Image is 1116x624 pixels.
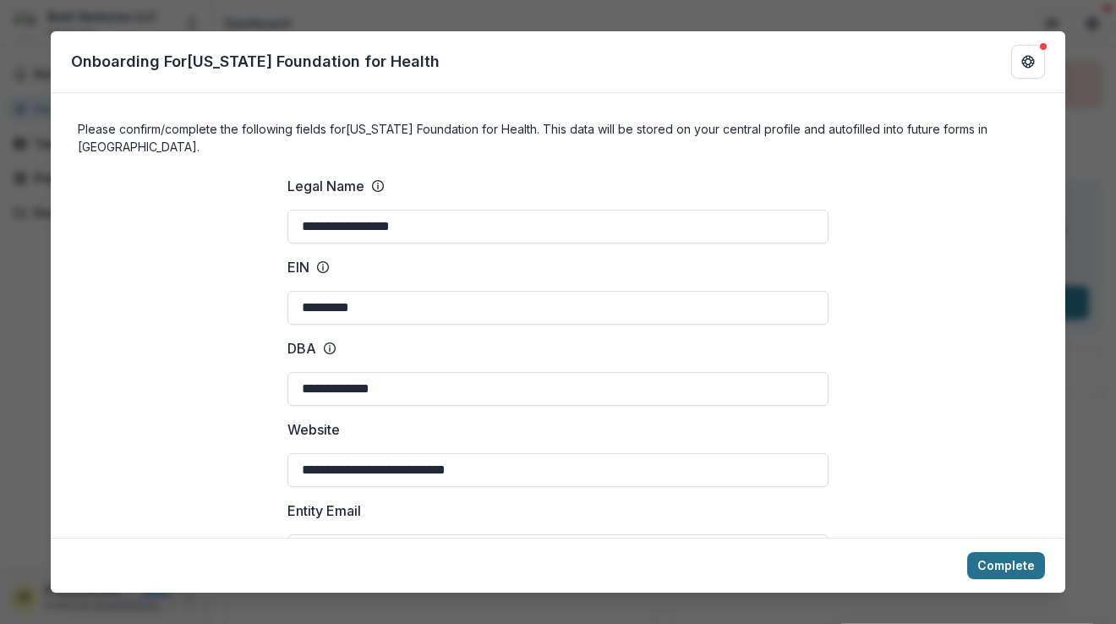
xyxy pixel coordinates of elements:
[287,257,309,277] p: EIN
[78,120,1038,156] h4: Please confirm/complete the following fields for [US_STATE] Foundation for Health . This data wil...
[287,338,316,359] p: DBA
[1011,45,1045,79] button: Get Help
[287,501,361,521] p: Entity Email
[287,419,340,440] p: Website
[71,50,440,73] p: Onboarding For [US_STATE] Foundation for Health
[967,552,1045,579] button: Complete
[287,176,364,196] p: Legal Name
